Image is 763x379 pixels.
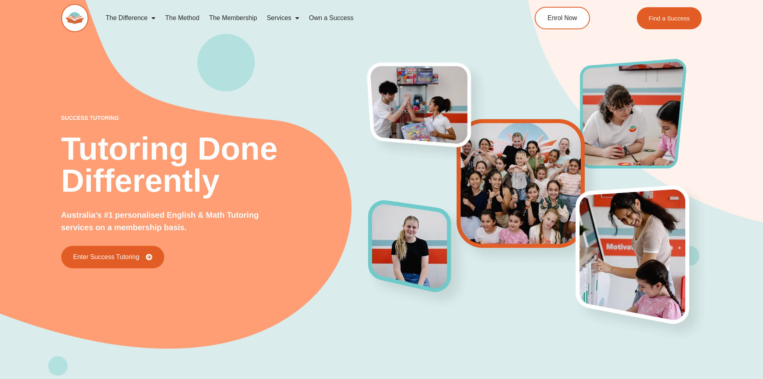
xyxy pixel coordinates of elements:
[262,9,304,27] a: Services
[548,15,577,21] span: Enrol Now
[637,7,702,29] a: Find a Success
[535,7,590,29] a: Enrol Now
[204,9,262,27] a: The Membership
[61,133,369,197] h2: Tutoring Done Differently
[649,15,690,21] span: Find a Success
[61,115,369,121] p: success tutoring
[304,9,358,27] a: Own a Success
[61,246,164,268] a: Enter Success Tutoring
[73,254,139,260] span: Enter Success Tutoring
[61,209,286,234] p: Australia's #1 personalised English & Math Tutoring services on a membership basis.
[160,9,204,27] a: The Method
[101,9,498,27] nav: Menu
[101,9,161,27] a: The Difference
